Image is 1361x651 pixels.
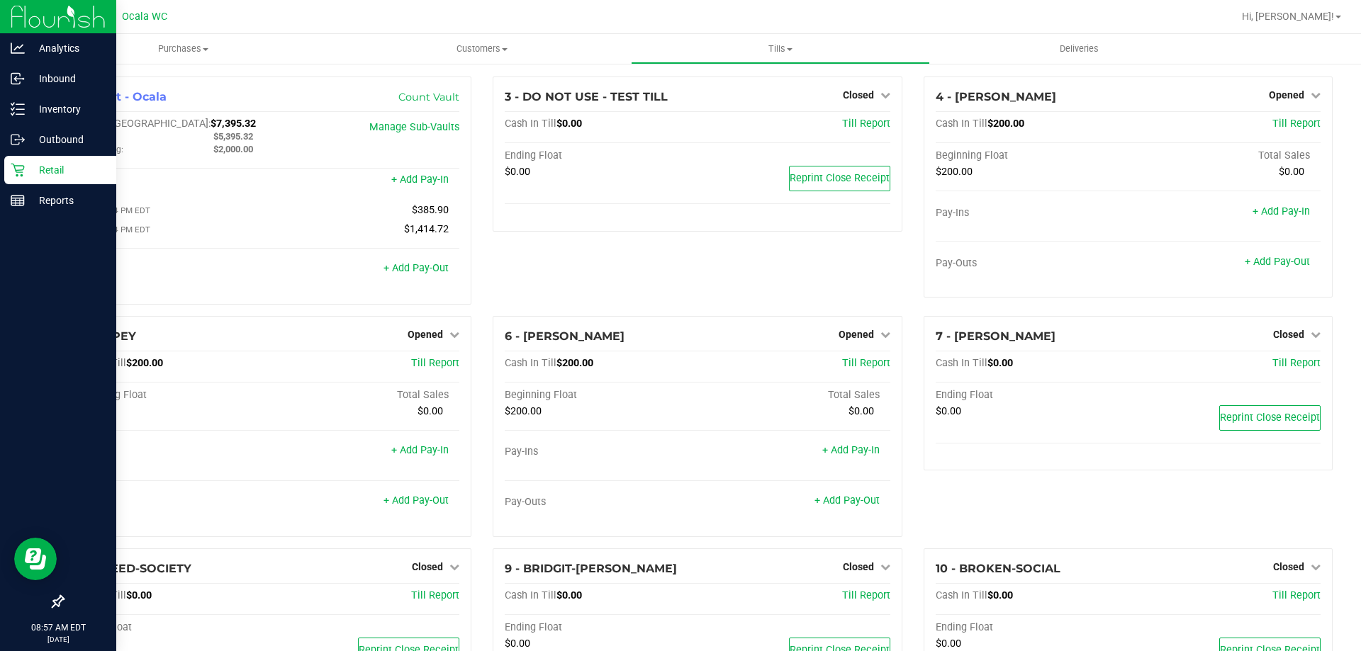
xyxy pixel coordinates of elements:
span: Deliveries [1041,43,1118,55]
inline-svg: Reports [11,193,25,208]
div: Total Sales [267,389,460,402]
div: Pay-Ins [505,446,698,458]
span: Purchases [34,43,332,55]
p: [DATE] [6,634,110,645]
span: 10 - BROKEN-SOCIAL [936,562,1060,575]
span: $0.00 [556,589,582,601]
div: Total Sales [1128,149,1321,162]
span: $0.00 [505,638,530,650]
span: Cash In Till [936,118,987,130]
p: Reports [25,192,110,209]
span: $0.00 [936,405,961,417]
a: Deliveries [930,34,1228,64]
div: Pay-Ins [74,175,267,188]
inline-svg: Retail [11,163,25,177]
div: Total Sales [698,389,890,402]
span: 1 - Vault - Ocala [74,90,167,103]
span: 3 - DO NOT USE - TEST TILL [505,90,668,103]
span: $0.00 [848,405,874,417]
span: 4 - [PERSON_NAME] [936,90,1056,103]
span: Opened [408,329,443,340]
a: + Add Pay-In [391,444,449,456]
span: $0.00 [936,638,961,650]
span: Closed [843,561,874,572]
a: Till Report [842,118,890,130]
inline-svg: Inventory [11,102,25,116]
span: Closed [843,89,874,101]
a: + Add Pay-Out [1245,256,1310,268]
span: Cash In Till [936,357,987,369]
span: $2,000.00 [213,144,253,154]
a: + Add Pay-Out [814,494,880,506]
inline-svg: Inbound [11,72,25,86]
p: 08:57 AM EDT [6,621,110,634]
span: Ocala WC [122,11,167,23]
p: Retail [25,162,110,179]
span: Cash In Till [936,589,987,601]
div: Beginning Float [505,389,698,402]
span: Cash In Till [505,118,556,130]
a: + Add Pay-Out [383,262,449,274]
a: Purchases [34,34,332,64]
a: Till Report [411,357,459,369]
a: Till Report [842,589,890,601]
span: $200.00 [556,357,593,369]
div: Ending Float [936,621,1128,634]
a: Till Report [411,589,459,601]
span: $1,414.72 [404,223,449,235]
inline-svg: Analytics [11,41,25,55]
button: Reprint Close Receipt [789,166,890,191]
div: Ending Float [505,149,698,162]
span: $0.00 [556,118,582,130]
p: Inbound [25,70,110,87]
span: Reprint Close Receipt [1220,412,1320,424]
a: Till Report [1272,357,1321,369]
a: Till Report [842,357,890,369]
inline-svg: Outbound [11,132,25,147]
button: Reprint Close Receipt [1219,405,1321,431]
span: $7,395.32 [211,118,256,130]
a: + Add Pay-Out [383,494,449,506]
span: 7 - [PERSON_NAME] [936,329,1055,343]
span: $200.00 [987,118,1024,130]
span: $0.00 [987,357,1013,369]
div: Beginning Float [936,149,1128,162]
a: Tills [631,34,929,64]
span: $0.00 [418,405,443,417]
span: $0.00 [1279,166,1304,178]
span: $385.90 [412,204,449,216]
div: Pay-Outs [74,496,267,509]
span: Cash In Till [505,589,556,601]
a: + Add Pay-In [822,444,880,456]
div: Ending Float [936,389,1128,402]
a: Customers [332,34,631,64]
span: $200.00 [936,166,973,178]
span: 9 - BRIDGIT-[PERSON_NAME] [505,562,677,575]
span: $200.00 [126,357,163,369]
a: Till Report [1272,118,1321,130]
div: Beginning Float [74,389,267,402]
p: Analytics [25,40,110,57]
iframe: Resource center [14,538,57,580]
span: $5,395.32 [213,131,253,142]
a: + Add Pay-In [1253,205,1310,217]
div: Pay-Outs [74,264,267,276]
span: $0.00 [126,589,152,601]
div: Ending Float [74,621,267,634]
a: Count Vault [398,91,459,103]
span: Closed [412,561,443,572]
p: Inventory [25,101,110,118]
div: Pay-Outs [936,257,1128,270]
span: Cash In [GEOGRAPHIC_DATA]: [74,118,211,130]
span: Hi, [PERSON_NAME]! [1242,11,1334,22]
a: Till Report [1272,589,1321,601]
span: Cash In Till [505,357,556,369]
span: $200.00 [505,405,542,417]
